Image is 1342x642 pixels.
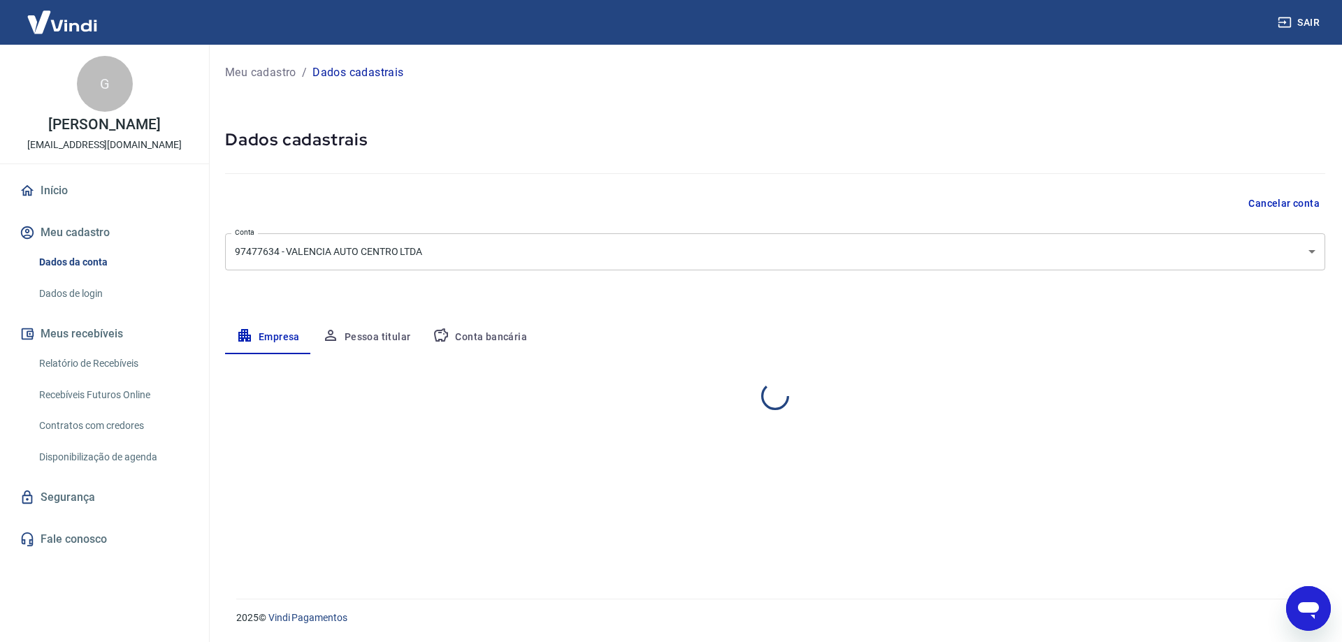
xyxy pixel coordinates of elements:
button: Conta bancária [421,321,538,354]
p: Dados cadastrais [312,64,403,81]
a: Dados de login [34,279,192,308]
p: 2025 © [236,611,1308,625]
div: 97477634 - VALENCIA AUTO CENTRO LTDA [225,233,1325,270]
a: Meu cadastro [225,64,296,81]
button: Cancelar conta [1243,191,1325,217]
a: Disponibilização de agenda [34,443,192,472]
iframe: Botão para abrir a janela de mensagens [1286,586,1331,631]
a: Início [17,175,192,206]
a: Contratos com credores [34,411,192,440]
h5: Dados cadastrais [225,129,1325,151]
a: Recebíveis Futuros Online [34,381,192,409]
p: / [302,64,307,81]
button: Empresa [225,321,311,354]
button: Sair [1275,10,1325,36]
button: Meu cadastro [17,217,192,248]
p: [PERSON_NAME] [48,117,160,132]
p: [EMAIL_ADDRESS][DOMAIN_NAME] [27,138,182,152]
a: Relatório de Recebíveis [34,349,192,378]
label: Conta [235,227,254,238]
img: Vindi [17,1,108,43]
a: Segurança [17,482,192,513]
a: Dados da conta [34,248,192,277]
a: Vindi Pagamentos [268,612,347,623]
button: Meus recebíveis [17,319,192,349]
button: Pessoa titular [311,321,422,354]
div: G [77,56,133,112]
a: Fale conosco [17,524,192,555]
